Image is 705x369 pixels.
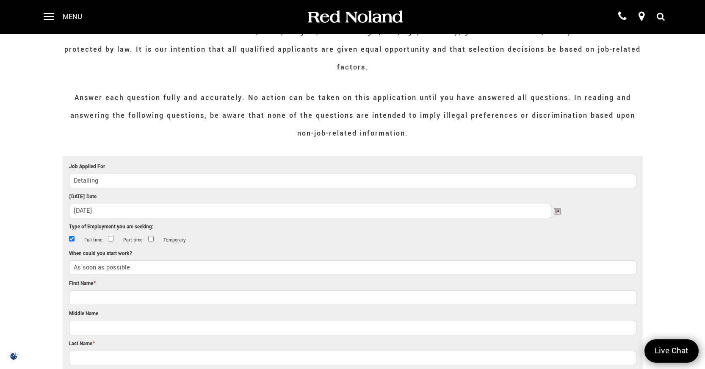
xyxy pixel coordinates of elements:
[69,192,97,202] label: [DATE] Date
[650,345,693,357] span: Live Chat
[644,339,699,363] a: Live Chat
[63,89,643,142] h3: Answer each question fully and accurately. No action can be taken on this application until you h...
[69,309,98,319] label: Middle Name
[69,279,96,289] label: First Name
[84,236,102,245] label: Full-time
[69,222,153,232] label: Type of Employment you are seeking:
[306,10,404,25] img: Red Noland Auto Group
[4,352,24,361] section: Click to Open Cookie Consent Modal
[69,162,105,172] label: Job Applied For
[69,339,95,349] label: Last Name
[4,352,24,361] img: Opt-Out Icon
[163,236,185,245] label: Temporary
[553,208,561,215] img: ...
[69,249,132,258] label: When could you start work?
[63,23,643,76] h3: We do not discriminate on the basis of race, color, religion, national origin, sex, age, disabili...
[123,236,143,245] label: Part-time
